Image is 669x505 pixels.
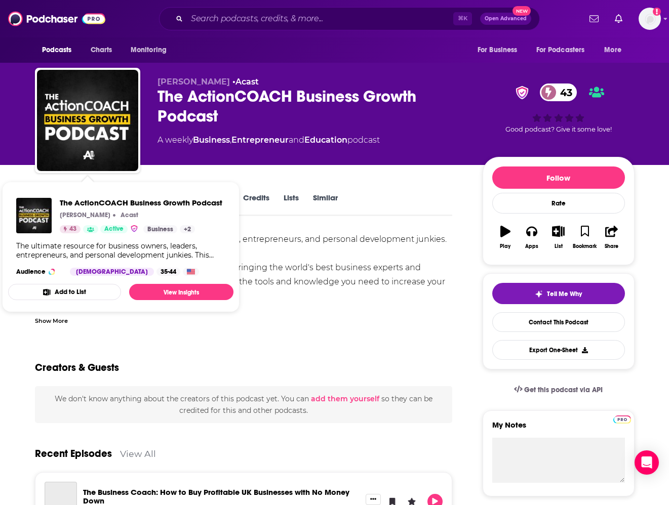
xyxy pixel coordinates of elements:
[60,211,110,219] p: [PERSON_NAME]
[513,6,531,16] span: New
[16,198,52,233] img: The ActionCOACH Business Growth Podcast
[187,11,453,27] input: Search podcasts, credits, & more...
[8,9,105,28] img: Podchaser - Follow, Share and Rate Podcasts
[118,211,138,219] a: AcastAcast
[535,290,543,298] img: tell me why sparkle
[611,10,626,27] a: Show notifications dropdown
[289,135,304,145] span: and
[585,10,603,27] a: Show notifications dropdown
[231,135,289,145] a: Entrepreneur
[492,312,625,332] a: Contact This Podcast
[120,448,156,459] a: View All
[453,12,472,25] span: ⌘ K
[121,211,138,219] p: Acast
[572,219,598,256] button: Bookmark
[55,394,432,414] span: We don't know anything about the creators of this podcast yet . You can so they can be credited f...
[84,40,119,60] a: Charts
[492,283,625,304] button: tell me why sparkleTell Me Why
[598,219,624,256] button: Share
[8,284,121,300] button: Add to List
[545,219,571,256] button: List
[60,225,81,233] a: 43
[129,284,233,300] a: View Insights
[540,83,577,101] a: 43
[524,386,603,394] span: Get this podcast via API
[366,494,381,505] button: Show More Button
[313,193,338,216] a: Similar
[492,420,625,438] label: My Notes
[492,193,625,214] div: Rate
[550,83,577,101] span: 43
[639,8,661,30] button: Show profile menu
[35,361,119,374] h2: Creators & Guests
[492,219,519,256] button: Play
[311,395,379,403] button: add them yourself
[235,77,259,87] a: Acast
[232,77,259,87] span: •
[180,225,195,233] a: +2
[91,43,112,57] span: Charts
[69,224,76,234] span: 43
[483,77,635,140] div: verified Badge43Good podcast? Give it some love!
[613,414,631,424] a: Pro website
[37,70,138,171] img: The ActionCOACH Business Growth Podcast
[506,377,611,402] a: Get this podcast via API
[35,447,112,460] a: Recent Episodes
[492,340,625,360] button: Export One-Sheet
[480,13,531,25] button: Open AdvancedNew
[131,43,167,57] span: Monitoring
[653,8,661,16] svg: Add a profile image
[555,243,563,249] div: List
[505,125,612,133] span: Good podcast? Give it some love!
[104,224,124,234] span: Active
[143,225,177,233] a: Business
[70,268,154,276] div: [DEMOGRAPHIC_DATA]
[100,225,128,233] a: Active
[130,224,138,233] img: verified Badge
[35,40,85,60] button: open menu
[478,43,518,57] span: For Business
[35,232,453,487] div: The ultimate resource for business owners, leaders, entrepreneurs, and personal development junki...
[16,268,62,276] h3: Audience
[158,134,380,146] div: A weekly podcast
[639,8,661,30] img: User Profile
[605,243,618,249] div: Share
[613,415,631,424] img: Podchaser Pro
[513,86,532,99] img: verified Badge
[243,193,269,216] a: Credits
[635,450,659,475] div: Open Intercom Messenger
[42,43,72,57] span: Podcasts
[230,135,231,145] span: ,
[60,198,222,207] a: The ActionCOACH Business Growth Podcast
[536,43,585,57] span: For Podcasters
[470,40,530,60] button: open menu
[492,166,625,189] button: Follow
[304,135,347,145] a: Education
[16,241,225,260] div: The ultimate resource for business owners, leaders, entrepreneurs, and personal development junki...
[573,243,597,249] div: Bookmark
[193,135,230,145] a: Business
[639,8,661,30] span: Logged in as saraatspark
[156,268,180,276] div: 35-44
[159,7,540,30] div: Search podcasts, credits, & more...
[530,40,600,60] button: open menu
[485,16,527,21] span: Open Advanced
[500,243,510,249] div: Play
[284,193,299,216] a: Lists
[547,290,582,298] span: Tell Me Why
[519,219,545,256] button: Apps
[158,77,230,87] span: [PERSON_NAME]
[525,243,538,249] div: Apps
[597,40,634,60] button: open menu
[604,43,621,57] span: More
[124,40,180,60] button: open menu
